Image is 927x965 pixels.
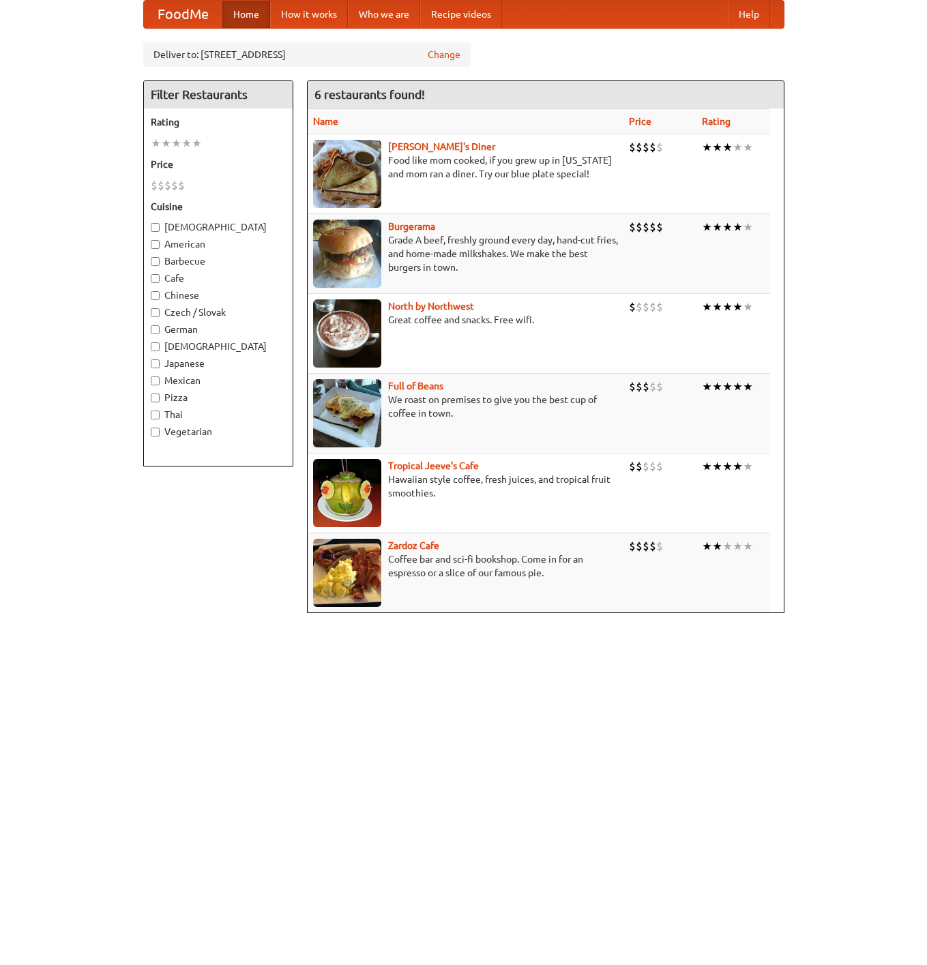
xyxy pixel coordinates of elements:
[313,552,618,580] p: Coffee bar and sci-fi bookshop. Come in for an espresso or a slice of our famous pie.
[722,539,733,554] li: ★
[270,1,348,28] a: How it works
[656,459,663,474] li: $
[151,391,286,404] label: Pizza
[151,158,286,171] h5: Price
[702,220,712,235] li: ★
[178,178,185,193] li: $
[151,325,160,334] input: German
[649,459,656,474] li: $
[712,220,722,235] li: ★
[151,425,286,439] label: Vegetarian
[151,357,286,370] label: Japanese
[722,220,733,235] li: ★
[388,460,479,471] a: Tropical Jeeve's Cafe
[151,394,160,402] input: Pizza
[649,539,656,554] li: $
[733,539,743,554] li: ★
[629,299,636,314] li: $
[151,254,286,268] label: Barbecue
[313,153,618,181] p: Food like mom cooked, if you grew up in [US_STATE] and mom ran a diner. Try our blue plate special!
[629,539,636,554] li: $
[151,428,160,436] input: Vegetarian
[151,200,286,213] h5: Cuisine
[181,136,192,151] li: ★
[151,136,161,151] li: ★
[733,140,743,155] li: ★
[649,140,656,155] li: $
[151,115,286,129] h5: Rating
[151,376,160,385] input: Mexican
[656,220,663,235] li: $
[712,379,722,394] li: ★
[712,539,722,554] li: ★
[733,299,743,314] li: ★
[643,539,649,554] li: $
[348,1,420,28] a: Who we are
[656,379,663,394] li: $
[649,299,656,314] li: $
[733,220,743,235] li: ★
[722,379,733,394] li: ★
[151,374,286,387] label: Mexican
[313,473,618,500] p: Hawaiian style coffee, fresh juices, and tropical fruit smoothies.
[722,299,733,314] li: ★
[143,42,471,67] div: Deliver to: [STREET_ADDRESS]
[629,140,636,155] li: $
[151,323,286,336] label: German
[388,221,435,232] a: Burgerama
[629,116,651,127] a: Price
[222,1,270,28] a: Home
[702,140,712,155] li: ★
[171,178,178,193] li: $
[636,379,643,394] li: $
[313,116,338,127] a: Name
[151,306,286,319] label: Czech / Slovak
[388,141,495,152] a: [PERSON_NAME]'s Diner
[313,459,381,527] img: jeeves.jpg
[388,301,474,312] b: North by Northwest
[649,220,656,235] li: $
[313,379,381,447] img: beans.jpg
[636,140,643,155] li: $
[151,359,160,368] input: Japanese
[629,379,636,394] li: $
[722,459,733,474] li: ★
[158,178,164,193] li: $
[733,379,743,394] li: ★
[702,299,712,314] li: ★
[151,240,160,249] input: American
[164,178,171,193] li: $
[144,1,222,28] a: FoodMe
[313,140,381,208] img: sallys.jpg
[643,140,649,155] li: $
[151,408,286,421] label: Thai
[656,299,663,314] li: $
[151,288,286,302] label: Chinese
[428,48,460,61] a: Change
[636,220,643,235] li: $
[636,539,643,554] li: $
[151,291,160,300] input: Chinese
[313,313,618,327] p: Great coffee and snacks. Free wifi.
[151,342,160,351] input: [DEMOGRAPHIC_DATA]
[151,274,160,283] input: Cafe
[151,271,286,285] label: Cafe
[712,299,722,314] li: ★
[702,539,712,554] li: ★
[151,340,286,353] label: [DEMOGRAPHIC_DATA]
[743,140,753,155] li: ★
[743,459,753,474] li: ★
[733,459,743,474] li: ★
[743,539,753,554] li: ★
[313,233,618,274] p: Grade A beef, freshly ground every day, hand-cut fries, and home-made milkshakes. We make the bes...
[636,459,643,474] li: $
[388,381,443,391] a: Full of Beans
[643,379,649,394] li: $
[171,136,181,151] li: ★
[313,393,618,420] p: We roast on premises to give you the best cup of coffee in town.
[161,136,171,151] li: ★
